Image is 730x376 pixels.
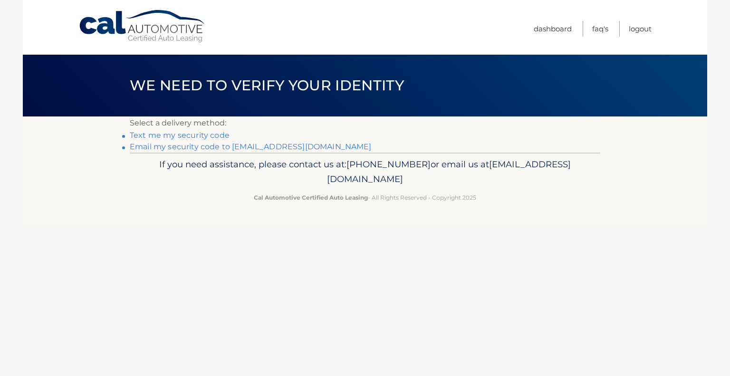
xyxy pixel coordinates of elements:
[629,21,652,37] a: Logout
[136,193,594,202] p: - All Rights Reserved - Copyright 2025
[130,77,404,94] span: We need to verify your identity
[78,10,207,43] a: Cal Automotive
[130,131,230,140] a: Text me my security code
[130,116,600,130] p: Select a delivery method:
[346,159,431,170] span: [PHONE_NUMBER]
[136,157,594,187] p: If you need assistance, please contact us at: or email us at
[130,142,372,151] a: Email my security code to [EMAIL_ADDRESS][DOMAIN_NAME]
[254,194,368,201] strong: Cal Automotive Certified Auto Leasing
[592,21,608,37] a: FAQ's
[534,21,572,37] a: Dashboard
